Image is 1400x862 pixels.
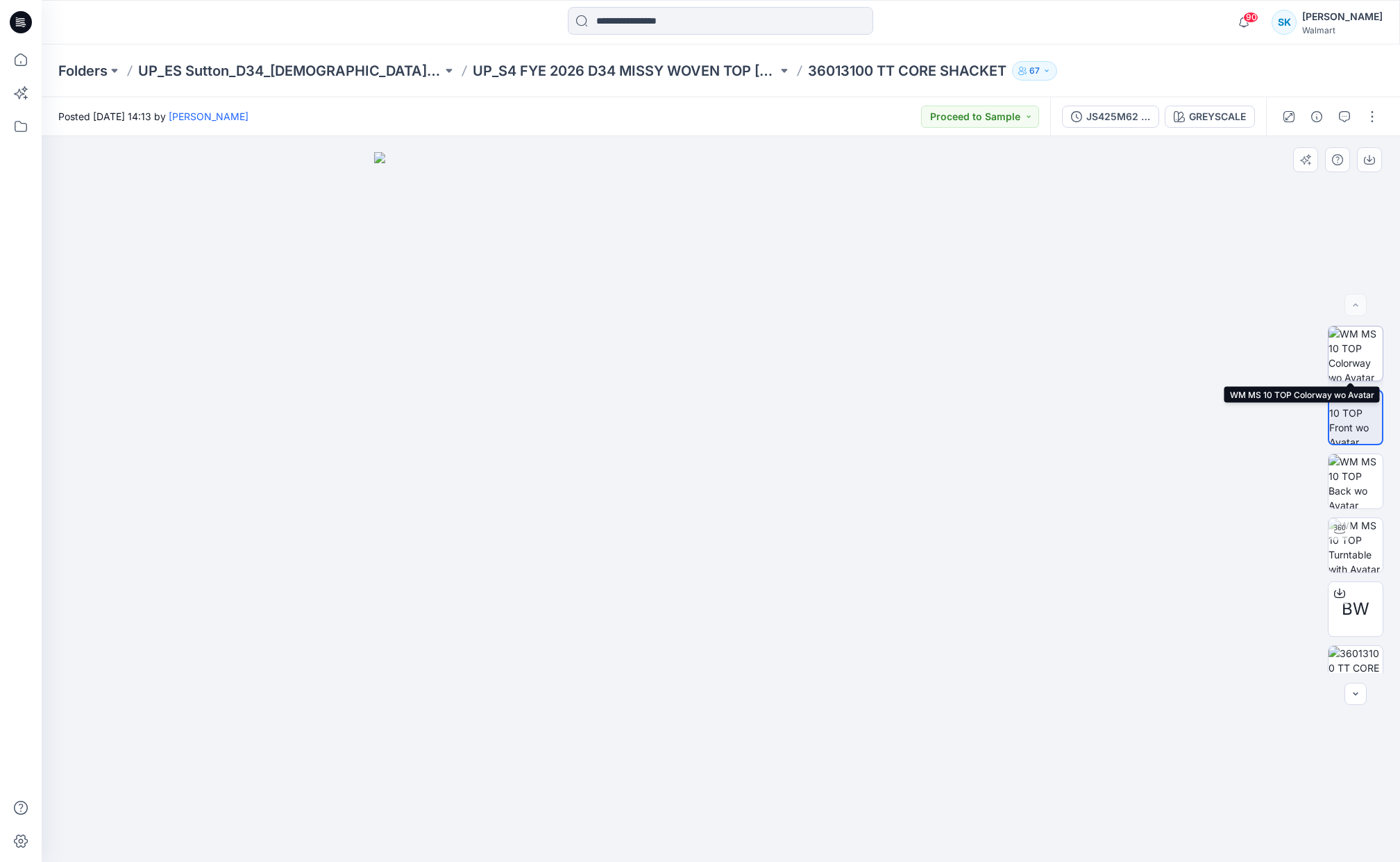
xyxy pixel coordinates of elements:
[1302,25,1383,35] div: Walmart
[808,61,1006,81] p: 36013100 TT CORE SHACKET
[58,61,108,81] a: Folders
[58,109,248,124] span: Posted [DATE] 14:13 by
[1062,106,1159,128] button: JS425M62 TT CORE SHACKET [DATE]
[1272,10,1297,35] div: SK
[169,110,248,122] a: [PERSON_NAME]
[138,61,442,81] a: UP_ES Sutton_D34_[DEMOGRAPHIC_DATA] Woven Tops
[1329,454,1383,508] img: WM MS 10 TOP Back wo Avatar
[1189,109,1246,124] div: GREYSCALE
[1165,106,1255,128] button: GREYSCALE
[1029,63,1040,78] p: 67
[1329,326,1383,381] img: WM MS 10 TOP Colorway wo Avatar
[1329,518,1383,572] img: WM MS 10 TOP Turntable with Avatar
[1012,61,1057,81] button: 67
[1306,106,1328,128] button: Details
[473,61,777,81] a: UP_S4 FYE 2026 D34 MISSY WOVEN TOP [PERSON_NAME]
[1243,12,1258,23] span: 90
[1329,646,1383,700] img: 36013100 TT CORE SHACKET_GREYSCALE_36013100 TT CORE SHACKET_GREYSCALE_JS425M62 TT CORE SHACKET_Co...
[1329,391,1382,444] img: WM MS 10 TOP Front wo Avatar
[1302,8,1383,25] div: [PERSON_NAME]
[1086,109,1150,124] div: JS425M62 TT CORE SHACKET 1.15.25
[1342,597,1369,622] span: BW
